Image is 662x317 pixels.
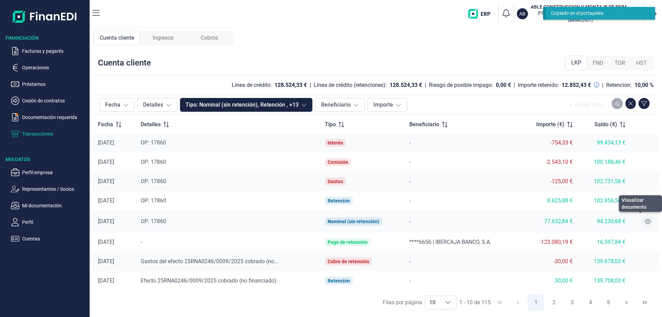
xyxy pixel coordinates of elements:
[328,278,350,284] div: Retención
[525,197,573,204] div: 8.625,88 €
[141,159,166,165] span: OP: 17860
[551,10,645,17] div: Copiado en el portapeles
[425,296,440,309] span: 10
[636,59,647,67] span: HST
[98,197,130,204] div: [DATE]
[153,34,173,42] span: Ingresos
[141,239,142,245] span: -
[368,98,407,112] button: Importe
[22,97,87,105] p: Cesión de contratos
[584,258,626,265] div: 139.678,03 €
[22,80,87,88] p: Préstamos
[315,98,365,112] button: Beneficiario
[98,239,130,246] div: [DATE]
[510,294,526,311] button: Previous Page
[141,277,277,284] span: Efecto 25RNA0246/0009/2025 cobrado (no financiado)
[514,81,515,89] div: |
[22,201,87,210] p: Mi documentación
[328,198,350,204] div: Retención
[22,47,87,55] p: Facturas y pagarés
[459,300,491,305] span: 1 - 10 de 115
[201,34,218,42] span: Cobros
[11,63,87,72] button: Operaciones
[232,82,272,89] div: Línea de crédito:
[141,197,166,204] span: OP: 17860
[409,159,411,165] span: -
[531,3,630,10] h3: ABLE CONSTRUCCION Y MONTAJE DE EFIMEROS SL
[609,56,631,70] div: TOR
[100,34,134,42] span: Cuenta cliente
[98,139,130,146] div: [DATE]
[409,258,411,265] span: -
[390,82,422,89] div: 128.524,33 €
[13,6,77,28] img: Logo de aplicación
[314,82,387,89] div: Línea de crédito (retenciones):
[141,120,161,129] span: Detalles
[141,178,166,185] span: OP: 17860
[525,139,573,146] div: -754,33 €
[525,239,573,246] div: -123.080,19 €
[141,218,166,225] span: OP: 17860
[11,113,87,121] button: Documentación requerida
[22,185,87,193] p: Representantes / Socios
[525,277,573,284] div: 30,00 €
[600,294,617,311] button: Page 5
[98,258,130,265] div: [DATE]
[584,239,626,246] div: 16.597,84 €
[564,294,580,311] button: Page 3
[584,139,626,146] div: 99.434,13 €
[496,82,511,89] div: 0,00 €
[440,296,456,309] div: Choose
[22,218,87,226] p: Perfil
[274,82,307,89] div: 128.524,33 €
[94,31,140,45] div: Cuenta cliente
[11,201,87,210] button: Mi documentación
[328,179,343,184] div: Gastos
[606,82,632,89] div: Retención:
[517,3,641,24] button: ABABLE CONSTRUCCION Y MONTAJE DE EFIMEROS SL[PERSON_NAME] MONTAÑA [PERSON_NAME](B85402501)
[98,120,113,129] span: Fecha
[468,9,495,19] img: erp
[11,185,87,193] button: Representantes / Socios
[98,277,130,284] div: [DATE]
[141,258,278,265] span: Gastos del efecto 25RNA0246/0009/2025 cobrado (no...
[99,98,134,112] button: Fecha
[383,298,422,307] div: Filas por página
[562,82,591,89] div: 12.852,43 €
[328,219,379,224] div: Nominal (sin retención)
[11,47,87,55] button: Facturas y pagarés
[22,235,87,243] p: Cuentas
[141,139,166,146] span: OP: 17860
[98,178,130,185] div: [DATE]
[536,120,564,129] span: Importe (€)
[594,120,617,129] span: Saldo (€)
[98,159,130,166] div: [DATE]
[571,59,581,67] span: LKP
[180,98,312,112] button: Tipo: Nominal (sin retención), Retención , +13
[546,294,562,311] button: Page 2
[618,294,635,311] button: Next Page
[584,218,626,225] div: 94.230,68 €
[429,82,493,89] div: Riesgo de posible impago:
[565,56,587,70] div: LKP
[584,197,626,204] div: 102.856,56 €
[614,59,625,67] span: TOR
[98,57,151,68] div: Cuenta cliente
[425,81,426,89] div: |
[11,80,87,88] button: Préstamos
[11,168,87,177] button: Perfil empresa
[11,130,87,138] button: Transacciones
[525,159,573,166] div: -2.543,10 €
[328,259,369,264] div: Cobro de retención
[518,82,559,89] div: Importe retenido:
[22,113,87,121] p: Documentación requerida
[525,178,573,185] div: -125,00 €
[582,294,599,311] button: Page 4
[22,130,87,138] p: Transacciones
[409,120,439,129] span: Beneficiario
[98,218,130,225] div: [DATE]
[631,56,652,70] div: HST
[409,218,411,225] span: -
[409,178,411,185] span: -
[525,258,573,265] div: -30,00 €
